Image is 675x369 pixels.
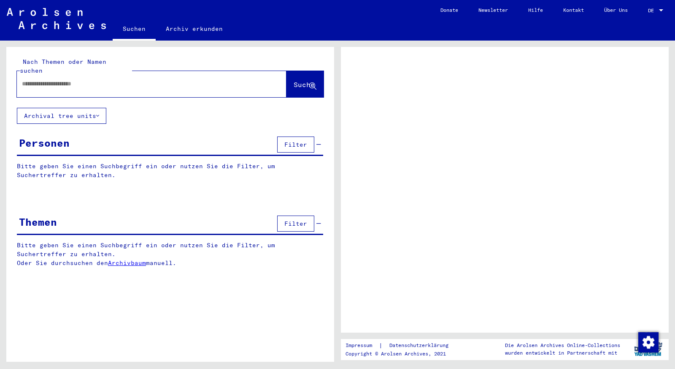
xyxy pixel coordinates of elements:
[284,141,307,148] span: Filter
[638,332,658,352] div: Zustimmung ändern
[7,8,106,29] img: Arolsen_neg.svg
[638,332,659,353] img: Zustimmung ändern
[108,259,146,267] a: Archivbaum
[17,108,106,124] button: Archival tree units
[277,216,314,232] button: Filter
[20,58,106,74] mat-label: Nach Themen oder Namen suchen
[113,19,156,41] a: Suchen
[17,162,323,180] p: Bitte geben Sie einen Suchbegriff ein oder nutzen Sie die Filter, um Suchertreffer zu erhalten.
[346,350,459,358] p: Copyright © Arolsen Archives, 2021
[156,19,233,39] a: Archiv erkunden
[632,339,664,360] img: yv_logo.png
[294,80,315,89] span: Suche
[19,135,70,150] div: Personen
[505,349,620,357] p: wurden entwickelt in Partnerschaft mit
[17,241,324,268] p: Bitte geben Sie einen Suchbegriff ein oder nutzen Sie die Filter, um Suchertreffer zu erhalten. O...
[505,342,620,349] p: Die Arolsen Archives Online-Collections
[346,341,459,350] div: |
[648,8,657,14] span: DE
[383,341,459,350] a: Datenschutzerklärung
[284,220,307,227] span: Filter
[346,341,379,350] a: Impressum
[19,214,57,230] div: Themen
[277,137,314,153] button: Filter
[286,71,324,97] button: Suche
